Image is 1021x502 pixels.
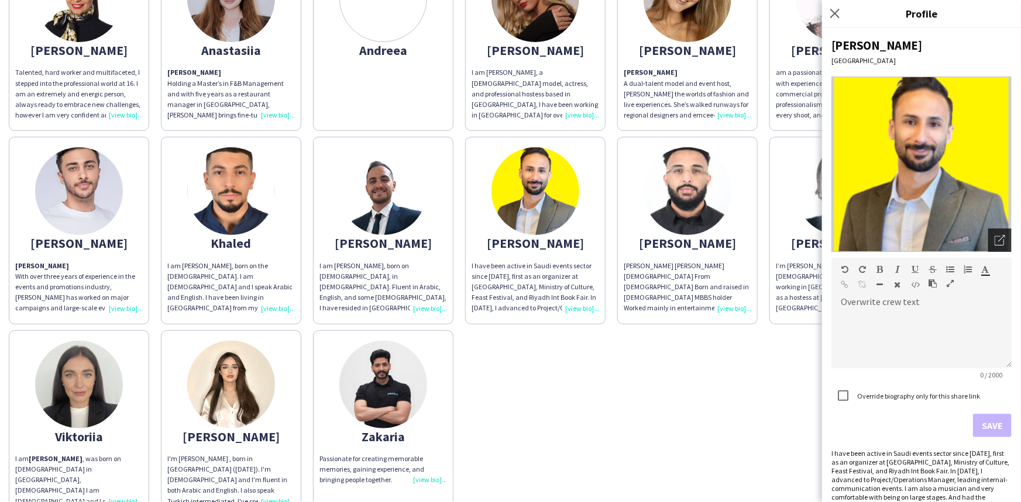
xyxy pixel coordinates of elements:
[319,431,447,442] div: Zakaria
[624,67,751,120] p: A dual‑talent model and event host, [PERSON_NAME] the worlds of fashion and live experiences. She...
[911,280,919,289] button: HTML Code
[35,147,123,235] img: thumb-67000733c6dbc.jpeg
[319,238,447,248] div: [PERSON_NAME]
[644,147,731,235] img: thumb-68aafad417804.jpeg
[167,68,221,77] strong: [PERSON_NAME]
[15,261,143,314] p: With over three years of experience in the events and promotions industry, [PERSON_NAME] has work...
[624,238,751,248] div: [PERSON_NAME]
[876,265,884,274] button: Bold
[796,147,884,235] img: thumb-68af0adf58264.jpeg
[971,371,1012,379] span: 0 / 2000
[491,147,579,235] img: thumb-68b5647f9085d.png
[167,261,295,314] div: I am [PERSON_NAME], born on the [DEMOGRAPHIC_DATA]. I am [DEMOGRAPHIC_DATA] and I speak Arabic an...
[831,56,1012,65] div: [GEOGRAPHIC_DATA]
[15,261,69,270] strong: [PERSON_NAME]
[841,265,849,274] button: Undo
[339,147,427,235] img: thumb-67516b1cc47c6.png
[187,341,275,428] img: thumb-66b1e8f8832d0.jpeg
[15,238,143,248] div: [PERSON_NAME]
[876,280,884,289] button: Horizontal Line
[893,265,902,274] button: Italic
[776,238,903,248] div: [PERSON_NAME]
[472,261,599,314] div: I have been active in Saudi events sector since [DATE], first as an organizer at [GEOGRAPHIC_DATA...
[15,67,143,120] div: Talented, hard worker and multifaceted, I stepped into the professional world at 16. I am an extr...
[167,238,295,248] div: Khaled
[946,279,954,288] button: Fullscreen
[15,45,143,56] div: [PERSON_NAME]
[911,265,919,274] button: Underline
[988,229,1012,252] div: Open photos pop-in
[964,265,972,274] button: Ordered List
[624,45,751,56] div: [PERSON_NAME]
[319,453,447,486] div: Passionate for creating memorable memories, gaining experience, and bringing people together.
[946,265,954,274] button: Unordered List
[187,147,275,235] img: thumb-450b1bac-a281-42c1-9fb7-0b856b3f0c1d.jpg
[339,341,427,428] img: thumb-68aed9d0879d8.jpeg
[472,67,599,120] div: I am [PERSON_NAME], a [DEMOGRAPHIC_DATA] model, actress, and professional hostess based in [GEOGR...
[929,265,937,274] button: Strikethrough
[893,280,902,289] button: Clear Formatting
[776,261,903,314] div: I’m [PERSON_NAME] [DEMOGRAPHIC_DATA] Last 4 years working in [GEOGRAPHIC_DATA] I worked as a host...
[831,37,1012,53] div: [PERSON_NAME]
[15,431,143,442] div: Viktoriia
[167,45,295,56] div: Anastasiia
[855,392,980,400] label: Override biography only for this share link
[831,77,1012,252] img: Crew avatar or photo
[624,261,751,314] div: [PERSON_NAME] [PERSON_NAME] [DEMOGRAPHIC_DATA] From [DEMOGRAPHIC_DATA] Born and raised in [DEMOGR...
[624,68,678,77] strong: [PERSON_NAME]
[776,67,903,120] div: am a passionate and dedicated model with experience in fashion, editorial, and commercial project...
[29,454,82,463] b: [PERSON_NAME]
[981,265,989,274] button: Text Color
[35,341,123,428] img: thumb-68b016c7cdfa4.jpeg
[776,45,903,56] div: [PERSON_NAME]
[167,431,295,442] div: [PERSON_NAME]
[472,45,599,56] div: [PERSON_NAME]
[167,67,295,120] p: Holding a Master’s in F&B Management and with five years as a restaurant manager in [GEOGRAPHIC_D...
[319,45,447,56] div: Andreea
[15,454,29,463] span: I am
[319,261,447,314] div: I am [PERSON_NAME], born on [DEMOGRAPHIC_DATA], in [DEMOGRAPHIC_DATA]. Fluent in Arabic, English,...
[472,238,599,248] div: [PERSON_NAME]
[858,265,867,274] button: Redo
[929,279,937,288] button: Paste as plain text
[822,6,1021,21] h3: Profile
